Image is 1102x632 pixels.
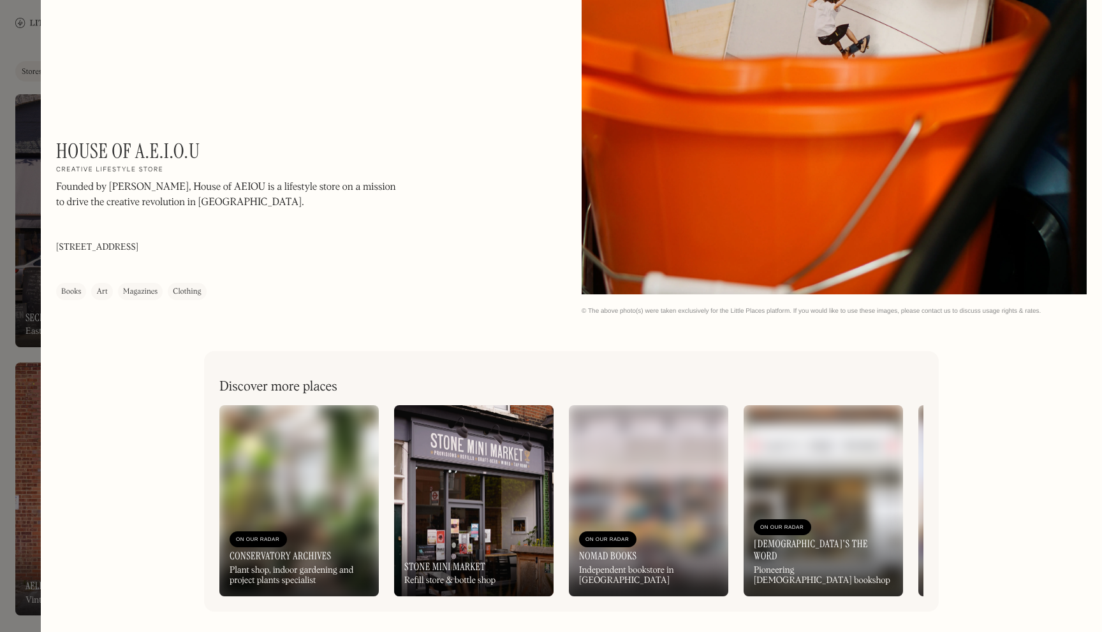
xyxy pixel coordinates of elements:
[394,405,554,596] a: Stone Mini MarketRefill store & bottle shop
[61,285,81,298] div: Books
[579,565,718,587] div: Independent bookstore in [GEOGRAPHIC_DATA]
[760,521,805,534] div: On Our Radar
[56,166,163,175] h2: Creative lifestyle store
[918,405,1078,596] a: On Our RadarPages of [PERSON_NAME]Independent bookshop in [GEOGRAPHIC_DATA]
[230,550,332,562] h3: Conservatory Archives
[219,379,337,395] h2: Discover more places
[404,575,496,586] div: Refill store & bottle shop
[579,550,637,562] h3: Nomad Books
[56,241,138,254] p: [STREET_ADDRESS]
[404,561,485,573] h3: Stone Mini Market
[56,261,138,274] p: ‍
[744,405,903,596] a: On Our Radar[DEMOGRAPHIC_DATA]'s The WordPioneering [DEMOGRAPHIC_DATA] bookshop
[56,180,400,210] p: Founded by [PERSON_NAME], House of AEIOU is a lifestyle store on a mission to drive the creative ...
[219,405,379,596] a: On Our RadarConservatory ArchivesPlant shop, indoor gardening and project plants specialist
[173,285,201,298] div: Clothing
[754,565,893,587] div: Pioneering [DEMOGRAPHIC_DATA] bookshop
[569,405,728,596] a: On Our RadarNomad BooksIndependent bookstore in [GEOGRAPHIC_DATA]
[754,538,893,562] h3: [DEMOGRAPHIC_DATA]'s The Word
[56,217,400,232] p: ‍
[236,533,281,546] div: On Our Radar
[582,307,1087,315] div: © The above photo(s) were taken exclusively for the Little Places platform. If you would like to ...
[96,285,107,298] div: Art
[230,565,369,587] div: Plant shop, indoor gardening and project plants specialist
[56,139,200,163] h1: House of A.E.I.O.U
[585,533,630,546] div: On Our Radar
[123,285,158,298] div: Magazines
